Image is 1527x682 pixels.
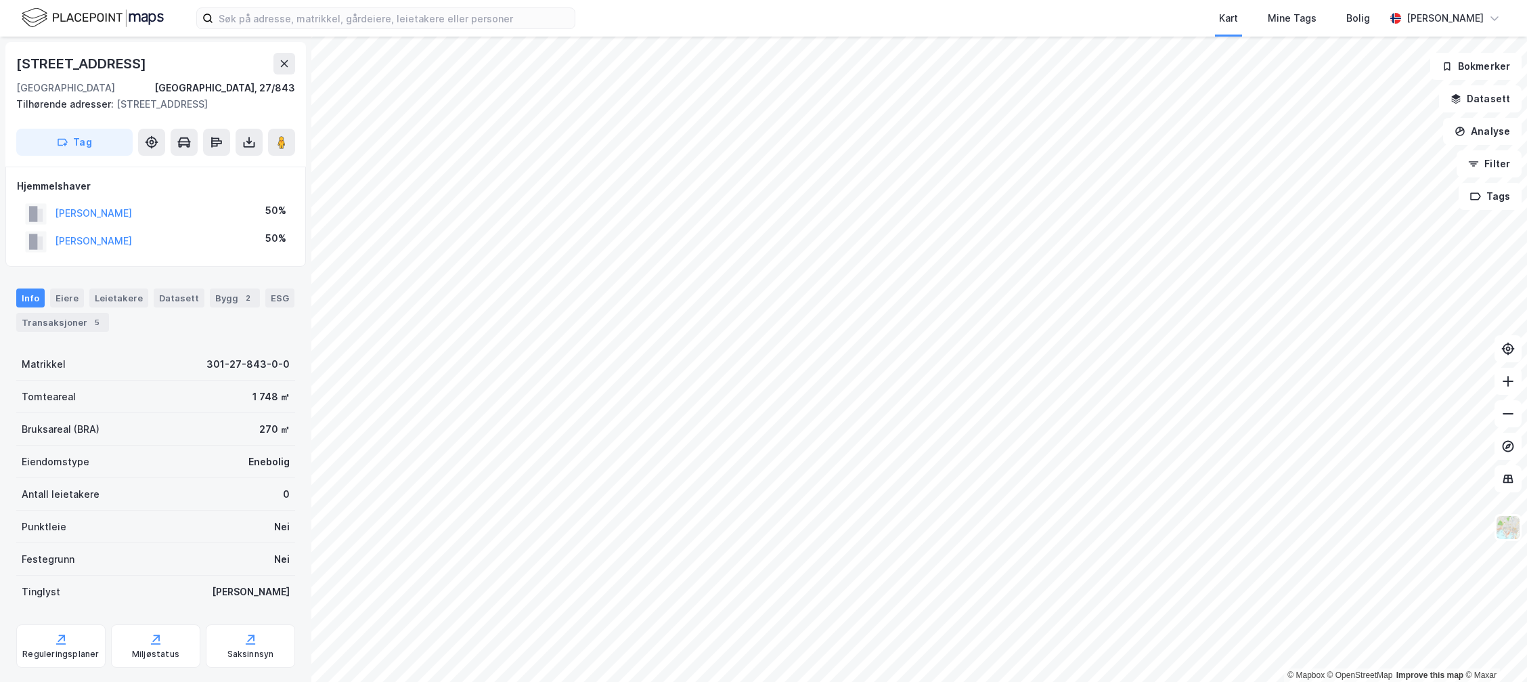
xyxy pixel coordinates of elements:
span: Tilhørende adresser: [16,98,116,110]
div: 50% [265,203,286,219]
div: Enebolig [248,454,290,470]
div: Kontrollprogram for chat [1459,617,1527,682]
div: Eiendomstype [22,454,89,470]
div: Tomteareal [22,389,76,405]
div: [STREET_ADDRESS] [16,96,284,112]
img: Z [1495,515,1521,540]
div: Punktleie [22,519,66,535]
div: Antall leietakere [22,486,99,503]
button: Analyse [1443,118,1522,145]
div: Mine Tags [1268,10,1316,26]
iframe: Chat Widget [1459,617,1527,682]
button: Bokmerker [1430,53,1522,80]
div: 270 ㎡ [259,421,290,438]
div: ESG [265,289,294,307]
div: Hjemmelshaver [17,178,294,194]
button: Tags [1459,183,1522,210]
div: 2 [241,291,255,305]
div: Reguleringsplaner [22,649,99,660]
button: Tag [16,129,133,156]
div: [GEOGRAPHIC_DATA] [16,80,115,96]
input: Søk på adresse, matrikkel, gårdeiere, leietakere eller personer [213,8,575,28]
div: Festegrunn [22,551,74,568]
div: [PERSON_NAME] [212,584,290,600]
div: Eiere [50,289,84,307]
div: Saksinnsyn [227,649,274,660]
div: Tinglyst [22,584,60,600]
div: 301-27-843-0-0 [206,356,290,372]
button: Filter [1457,150,1522,177]
a: Improve this map [1396,670,1463,680]
div: [STREET_ADDRESS] [16,53,149,74]
div: Transaksjoner [16,313,109,332]
a: OpenStreetMap [1327,670,1393,680]
button: Datasett [1439,85,1522,112]
div: Matrikkel [22,356,66,372]
div: Bruksareal (BRA) [22,421,99,438]
div: 50% [265,230,286,247]
a: Mapbox [1287,670,1325,680]
div: 0 [283,486,290,503]
div: Datasett [154,289,204,307]
div: Bygg [210,289,260,307]
img: logo.f888ab2527a4732fd821a326f86c7f29.svg [22,6,164,30]
div: Info [16,289,45,307]
div: Nei [274,519,290,535]
div: [PERSON_NAME] [1407,10,1484,26]
div: 1 748 ㎡ [252,389,290,405]
div: Leietakere [89,289,148,307]
div: Bolig [1346,10,1370,26]
div: [GEOGRAPHIC_DATA], 27/843 [154,80,295,96]
div: Nei [274,551,290,568]
div: Miljøstatus [132,649,179,660]
div: 5 [90,316,104,329]
div: Kart [1219,10,1238,26]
